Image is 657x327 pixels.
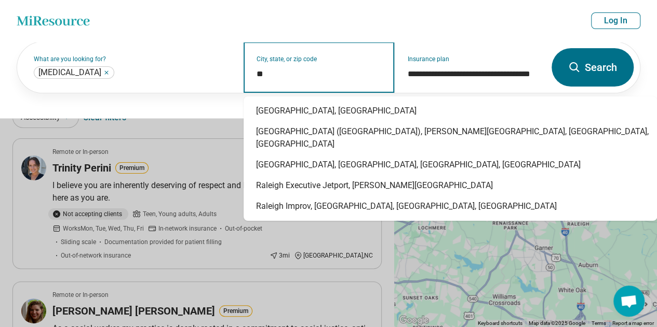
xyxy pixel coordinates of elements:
button: Log In [591,12,640,29]
div: Raleigh Executive Jetport, [PERSON_NAME][GEOGRAPHIC_DATA] [244,175,657,196]
div: [GEOGRAPHIC_DATA] ([GEOGRAPHIC_DATA]), [PERSON_NAME][GEOGRAPHIC_DATA], [GEOGRAPHIC_DATA], [GEOGRA... [244,121,657,154]
div: Borderline Personality [34,66,114,79]
div: [GEOGRAPHIC_DATA], [GEOGRAPHIC_DATA] [244,101,657,121]
span: [MEDICAL_DATA] [38,67,101,78]
div: Open chat [613,286,645,317]
div: Suggestions [244,96,657,221]
button: Borderline Personality [103,69,110,76]
div: Raleigh Improv, [GEOGRAPHIC_DATA], [GEOGRAPHIC_DATA], [GEOGRAPHIC_DATA] [244,196,657,217]
div: [GEOGRAPHIC_DATA], [GEOGRAPHIC_DATA], [GEOGRAPHIC_DATA], [GEOGRAPHIC_DATA] [244,154,657,175]
label: What are you looking for? [34,56,231,62]
button: Search [552,48,634,87]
